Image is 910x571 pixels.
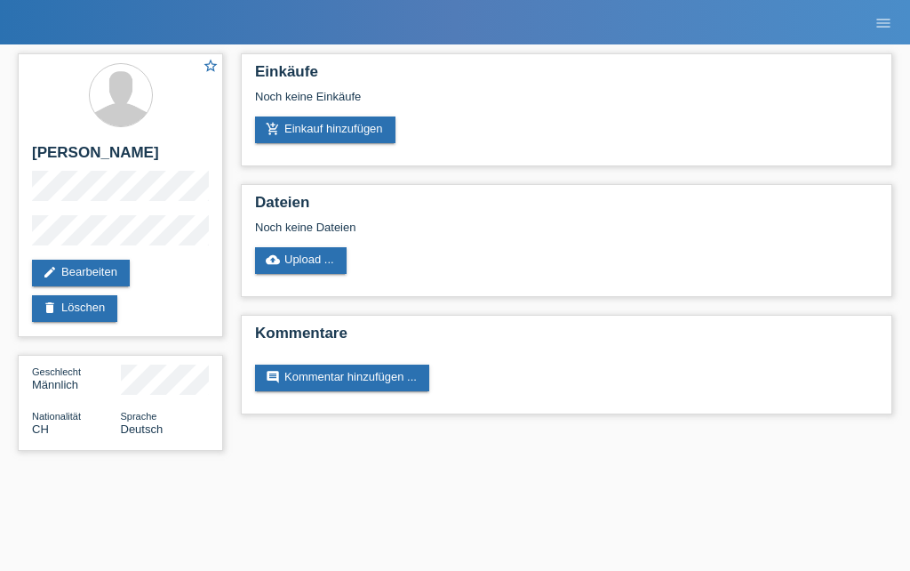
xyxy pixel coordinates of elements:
a: commentKommentar hinzufügen ... [255,365,429,391]
div: Noch keine Dateien [255,221,700,234]
span: Sprache [121,411,157,422]
a: star_border [203,58,219,76]
i: star_border [203,58,219,74]
span: Geschlecht [32,366,81,377]
i: edit [43,265,57,279]
h2: [PERSON_NAME] [32,144,209,171]
i: delete [43,301,57,315]
i: menu [874,14,892,32]
div: Noch keine Einkäufe [255,90,878,117]
a: deleteLöschen [32,295,117,322]
i: add_shopping_cart [266,122,280,136]
h2: Kommentare [255,325,878,351]
span: Deutsch [121,422,164,436]
i: comment [266,370,280,384]
div: Männlich [32,365,121,391]
h2: Dateien [255,194,878,221]
span: Schweiz [32,422,49,436]
i: cloud_upload [266,253,280,267]
a: add_shopping_cartEinkauf hinzufügen [255,117,395,143]
span: Nationalität [32,411,81,422]
a: editBearbeiten [32,260,130,286]
h2: Einkäufe [255,63,878,90]
a: menu [866,17,901,28]
a: cloud_uploadUpload ... [255,247,347,274]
